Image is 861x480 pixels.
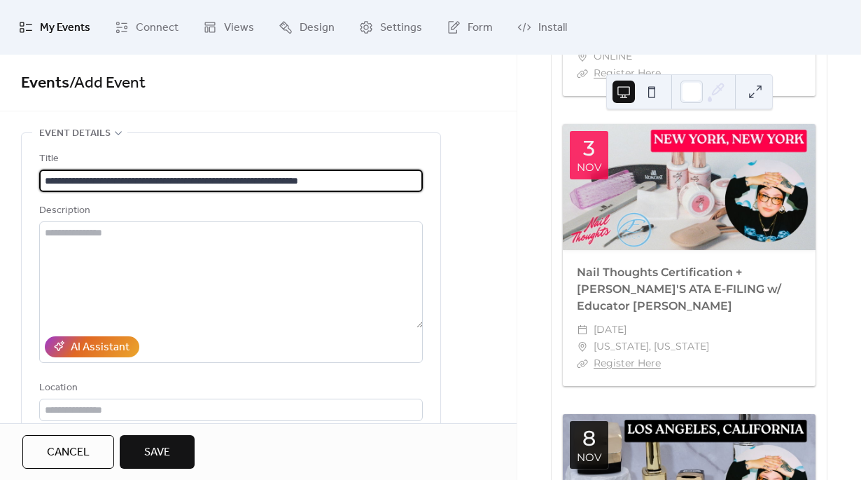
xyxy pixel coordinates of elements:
div: ​ [577,322,588,338]
span: Cancel [47,444,90,461]
div: ​ [577,48,588,65]
span: / Add Event [69,68,146,99]
div: AI Assistant [71,339,129,356]
span: Connect [136,17,178,39]
div: Title [39,151,420,167]
a: Register Here [594,67,661,79]
span: Install [538,17,567,39]
div: ​ [577,338,588,355]
span: Design [300,17,335,39]
div: ​ [577,355,588,372]
a: Design [268,6,345,49]
div: 3 [583,138,595,159]
div: Nov [577,452,601,462]
span: [US_STATE], [US_STATE] [594,338,709,355]
a: Register Here [594,357,661,369]
span: Save [144,444,170,461]
div: Nov [577,162,601,172]
span: Views [224,17,254,39]
a: Settings [349,6,433,49]
button: Save [120,435,195,469]
div: Description [39,203,420,219]
span: Event details [39,125,111,142]
button: AI Assistant [45,336,139,357]
span: My Events [40,17,90,39]
span: Form [468,17,493,39]
a: Connect [104,6,189,49]
button: Cancel [22,435,114,469]
div: ​ [577,65,588,82]
span: ONLINE [594,48,632,65]
a: My Events [8,6,101,49]
span: Settings [380,17,422,39]
a: Events [21,68,69,99]
a: Install [507,6,577,49]
a: Nail Thoughts Certification + [PERSON_NAME]'S ATA E-FILING w/ Educator [PERSON_NAME] [577,266,781,313]
div: Location [39,380,420,397]
span: [DATE] [594,322,626,338]
a: Form [436,6,503,49]
div: 8 [582,428,596,449]
a: Views [192,6,265,49]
